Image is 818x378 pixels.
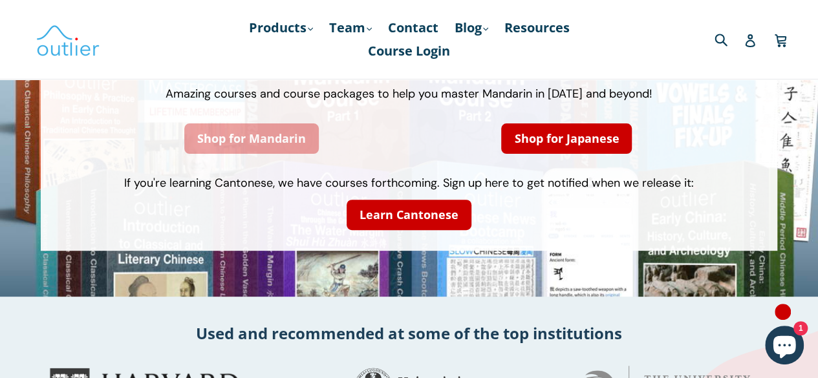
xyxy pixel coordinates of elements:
[711,26,747,52] input: Search
[347,200,471,230] a: Learn Cantonese
[124,175,694,191] span: If you're learning Cantonese, we have courses forthcoming. Sign up here to get notified when we r...
[361,39,457,63] a: Course Login
[382,16,445,39] a: Contact
[448,16,495,39] a: Blog
[498,16,576,39] a: Resources
[184,123,319,154] a: Shop for Mandarin
[242,16,319,39] a: Products
[761,326,808,368] inbox-online-store-chat: Shopify online store chat
[323,16,378,39] a: Team
[36,21,100,58] img: Outlier Linguistics
[166,86,652,101] span: Amazing courses and course packages to help you master Mandarin in [DATE] and beyond!
[501,123,632,154] a: Shop for Japanese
